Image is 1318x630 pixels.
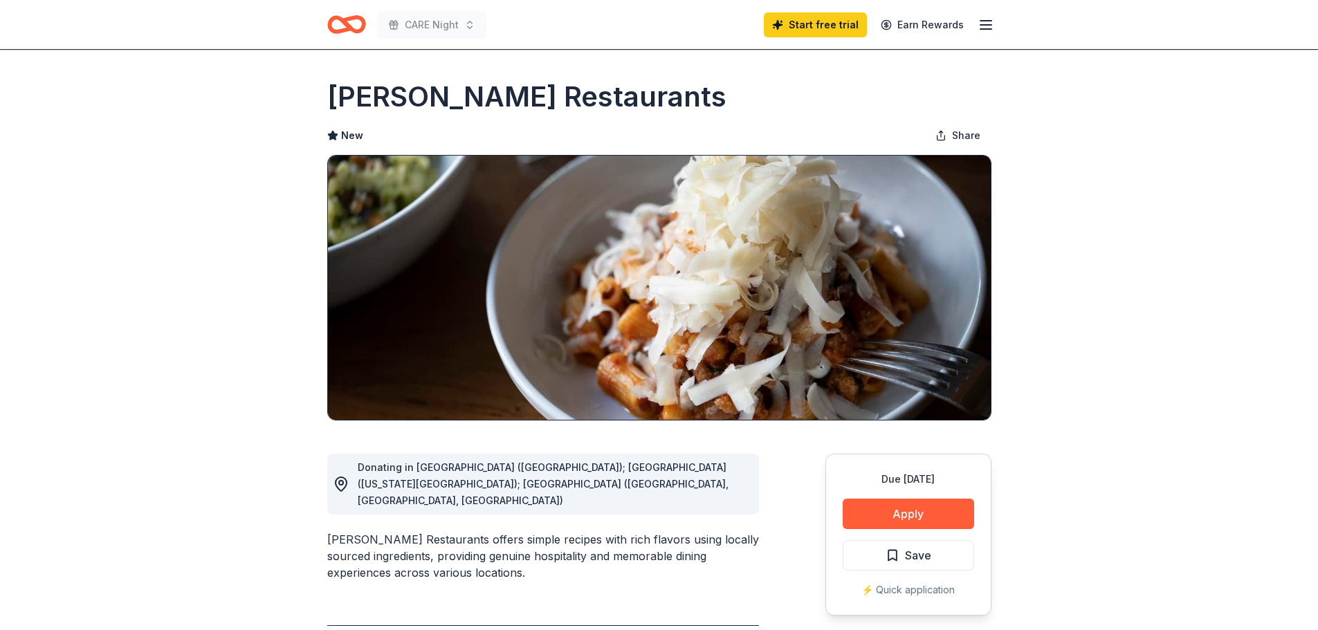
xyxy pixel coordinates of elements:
span: Donating in [GEOGRAPHIC_DATA] ([GEOGRAPHIC_DATA]); [GEOGRAPHIC_DATA] ([US_STATE][GEOGRAPHIC_DATA]... [358,461,729,506]
button: Save [843,540,974,571]
span: Share [952,127,980,144]
span: CARE Night [405,17,459,33]
div: ⚡️ Quick application [843,582,974,598]
span: Save [905,546,931,564]
div: Due [DATE] [843,471,974,488]
button: CARE Night [377,11,486,39]
h1: [PERSON_NAME] Restaurants [327,77,726,116]
img: Image for Ethan Stowell Restaurants [328,156,991,420]
a: Start free trial [764,12,867,37]
a: Home [327,8,366,41]
button: Apply [843,499,974,529]
button: Share [924,122,991,149]
div: [PERSON_NAME] Restaurants offers simple recipes with rich flavors using locally sourced ingredien... [327,531,759,581]
span: New [341,127,363,144]
a: Earn Rewards [872,12,972,37]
